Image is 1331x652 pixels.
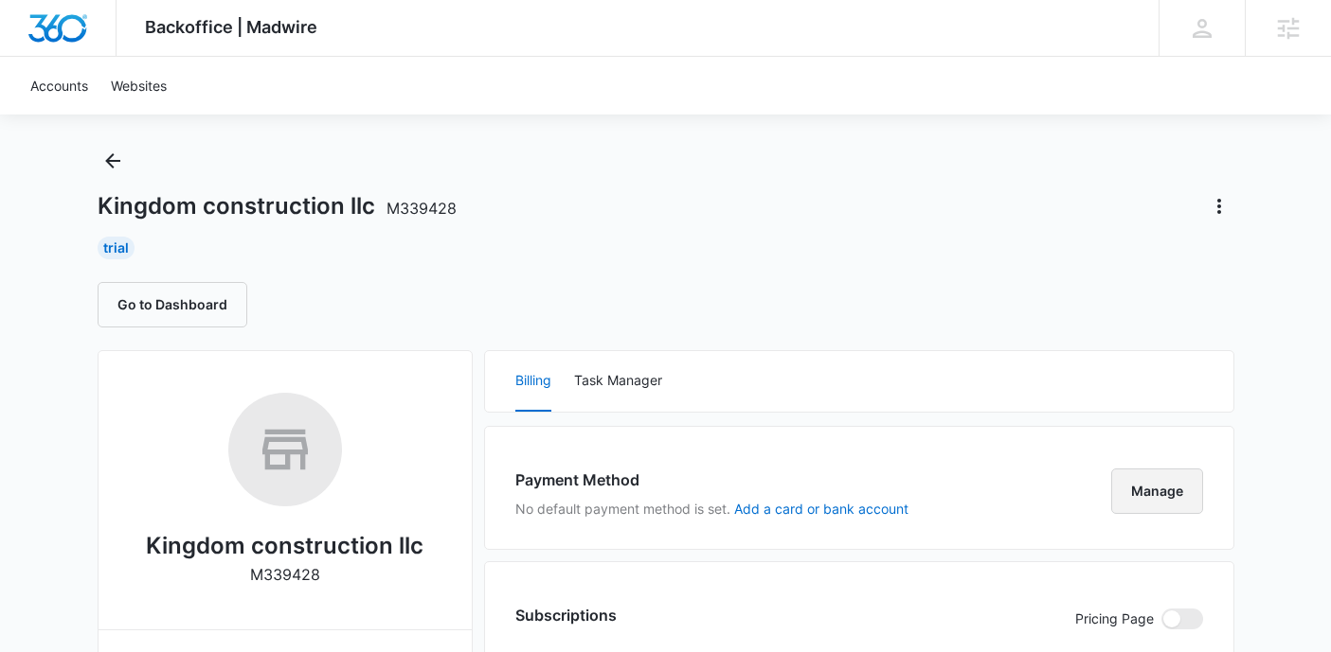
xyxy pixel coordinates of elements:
[99,57,178,115] a: Websites
[515,351,551,412] button: Billing
[1204,191,1234,221] button: Actions
[515,468,908,491] h3: Payment Method
[19,57,99,115] a: Accounts
[1075,608,1154,629] p: Pricing Page
[574,351,662,412] button: Task Manager
[515,604,617,626] h3: Subscriptions
[98,237,135,259] div: Trial
[387,199,457,218] span: M339428
[734,502,908,516] button: Add a card or bank account
[250,563,320,586] p: M339428
[146,529,423,563] h2: Kingdom construction llc
[145,17,317,37] span: Backoffice | Madwire
[98,282,247,327] button: Go to Dashboard
[1111,468,1203,514] button: Manage
[98,146,128,176] button: Back
[98,192,457,220] h1: Kingdom construction llc
[515,499,908,519] p: No default payment method is set.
